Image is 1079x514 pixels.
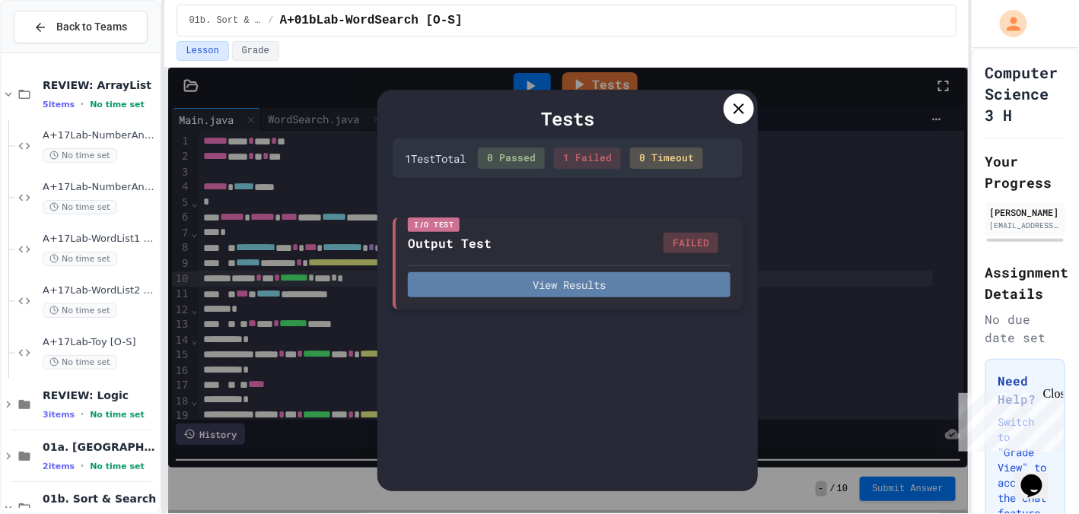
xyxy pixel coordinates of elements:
[177,41,229,61] button: Lesson
[90,410,145,420] span: No time set
[985,62,1065,125] h1: Computer Science 3 H
[43,78,157,92] span: REVIEW: ArrayList
[81,408,84,420] span: •
[985,151,1065,193] h2: Your Progress
[43,440,157,454] span: 01a. [GEOGRAPHIC_DATA]
[56,19,127,35] span: Back to Teams
[81,460,84,472] span: •
[985,310,1065,347] div: No due date set
[189,14,263,27] span: 01b. Sort & Search
[6,6,105,97] div: Chat with us now!Close
[43,492,157,506] span: 01b. Sort & Search
[408,234,492,252] div: Output Test
[43,284,157,297] span: A+17Lab-WordList2 [O-S]
[43,148,117,163] span: No time set
[953,387,1064,452] iframe: chat widget
[269,14,274,27] span: /
[43,462,75,471] span: 2 items
[90,100,145,109] span: No time set
[43,200,117,214] span: No time set
[43,181,157,194] span: A+17Lab-NumberAnalyzer2 [O-S]
[393,105,743,132] div: Tests
[43,410,75,420] span: 3 items
[43,389,157,402] span: REVIEW: Logic
[43,252,117,266] span: No time set
[630,148,703,169] div: 0 Timeout
[405,151,466,167] div: 1 Test Total
[990,205,1061,219] div: [PERSON_NAME]
[998,372,1052,408] h3: Need Help?
[232,41,279,61] button: Grade
[43,129,157,142] span: A+17Lab-NumberAnalyzer1 [O-S]
[43,100,75,109] span: 5 items
[1015,453,1064,499] iframe: chat widget
[408,272,730,297] button: View Results
[990,220,1061,231] div: [EMAIL_ADDRESS][DOMAIN_NAME]
[984,6,1031,41] div: My Account
[43,355,117,370] span: No time set
[81,98,84,110] span: •
[664,233,718,254] div: FAILED
[280,11,463,30] span: A+01bLab-WordSearch [O-S]
[554,148,621,169] div: 1 Failed
[43,233,157,246] span: A+17Lab-WordList1 [O-S]
[90,462,145,471] span: No time set
[408,217,460,232] div: I/O Test
[478,148,545,169] div: 0 Passed
[14,11,148,43] button: Back to Teams
[985,262,1065,304] h2: Assignment Details
[43,336,157,349] span: A+17Lab-Toy [O-S]
[43,303,117,318] span: No time set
